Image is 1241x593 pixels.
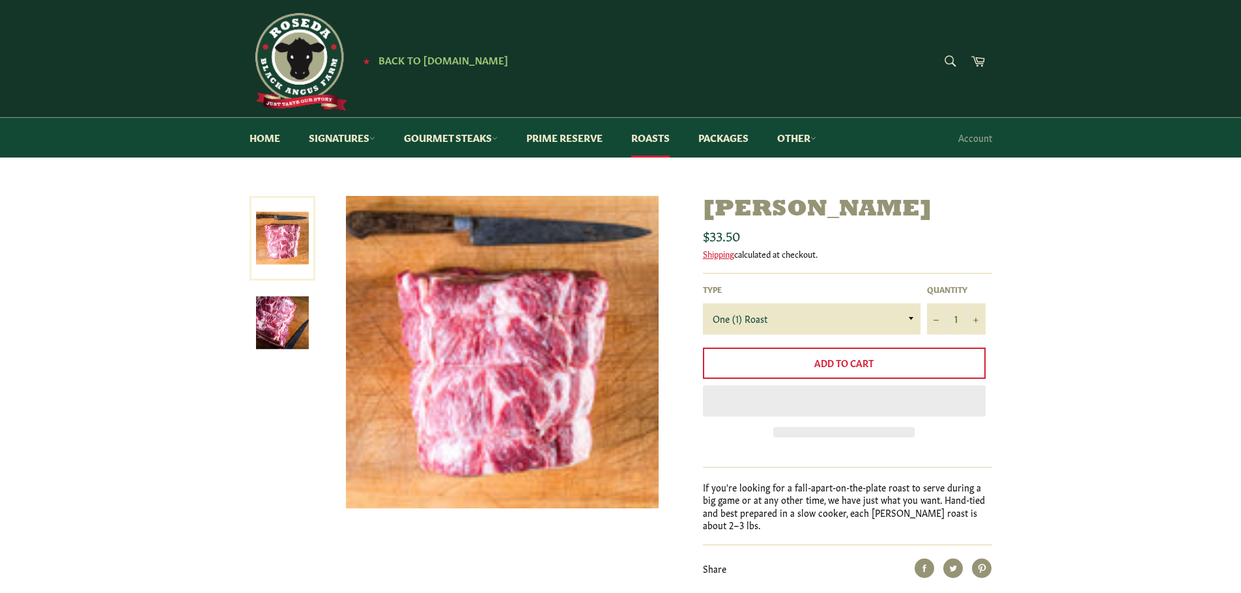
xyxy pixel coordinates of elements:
label: Type [703,284,920,295]
span: ★ [363,55,370,66]
a: Prime Reserve [513,118,616,158]
a: Home [236,118,293,158]
p: If you're looking for a fall-apart-on-the-plate roast to serve during a big game or at any other ... [703,481,992,531]
a: Signatures [296,118,388,158]
a: Account [952,118,999,157]
a: Packages [685,118,762,158]
a: ★ Back to [DOMAIN_NAME] [356,55,508,66]
img: Chuck Roast [346,196,659,508]
a: Gourmet Steaks [391,118,511,158]
a: Other [764,118,829,158]
span: Add to Cart [814,356,874,369]
span: $33.50 [703,226,740,244]
a: Roasts [618,118,683,158]
span: Share [703,562,726,575]
img: Roseda Beef [250,13,347,111]
h1: [PERSON_NAME] [703,196,992,224]
span: Back to [DOMAIN_NAME] [378,53,508,66]
label: Quantity [927,284,986,295]
button: Add to Cart [703,348,986,379]
button: Increase item quantity by one [966,303,986,335]
div: calculated at checkout. [703,248,992,260]
img: Chuck Roast [256,296,309,349]
button: Reduce item quantity by one [927,303,947,335]
a: Shipping [703,247,734,260]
